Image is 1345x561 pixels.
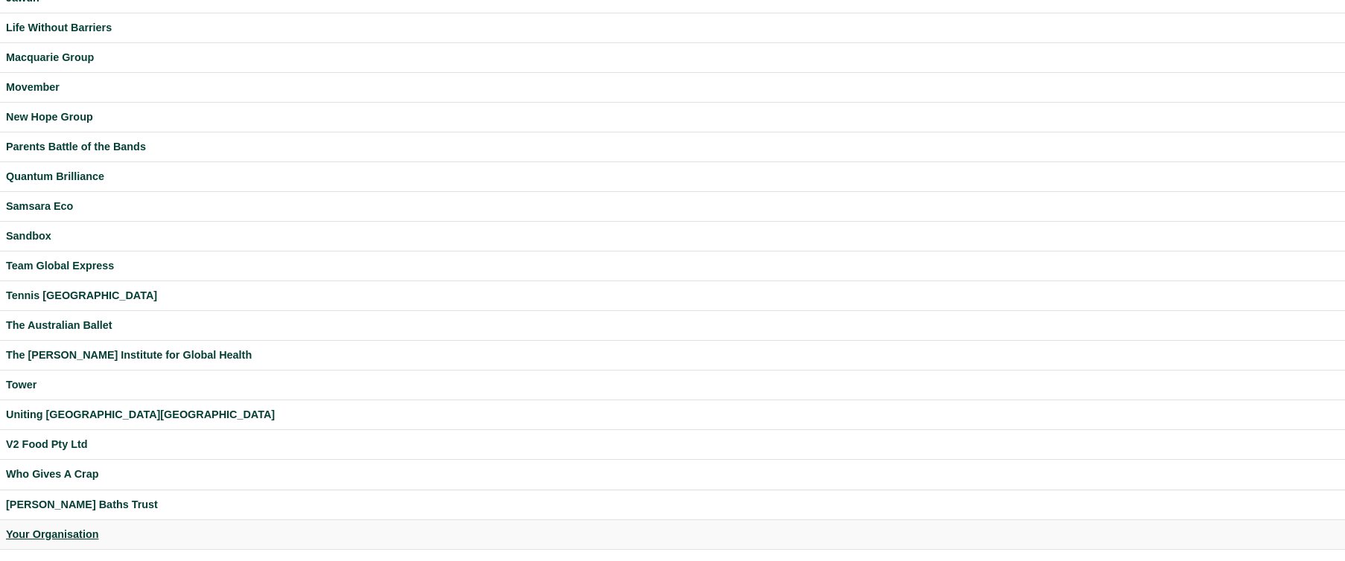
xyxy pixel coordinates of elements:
[6,496,1339,513] a: [PERSON_NAME] Baths Trust
[6,376,1339,394] a: Tower
[6,347,1339,364] a: The [PERSON_NAME] Institute for Global Health
[6,466,1339,483] a: Who Gives A Crap
[6,257,1339,275] a: Team Global Express
[6,49,1339,66] a: Macquarie Group
[6,19,1339,36] a: Life Without Barriers
[6,436,1339,453] a: V2 Food Pty Ltd
[6,138,1339,156] a: Parents Battle of the Bands
[6,168,1339,185] a: Quantum Brilliance
[6,79,1339,96] a: Movember
[6,228,1339,245] a: Sandbox
[6,317,1339,334] a: The Australian Ballet
[6,526,1339,543] a: Your Organisation
[6,287,1339,304] a: Tennis [GEOGRAPHIC_DATA]
[6,406,1339,423] a: Uniting [GEOGRAPHIC_DATA][GEOGRAPHIC_DATA]
[6,109,1339,126] a: New Hope Group
[6,198,1339,215] a: Samsara Eco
